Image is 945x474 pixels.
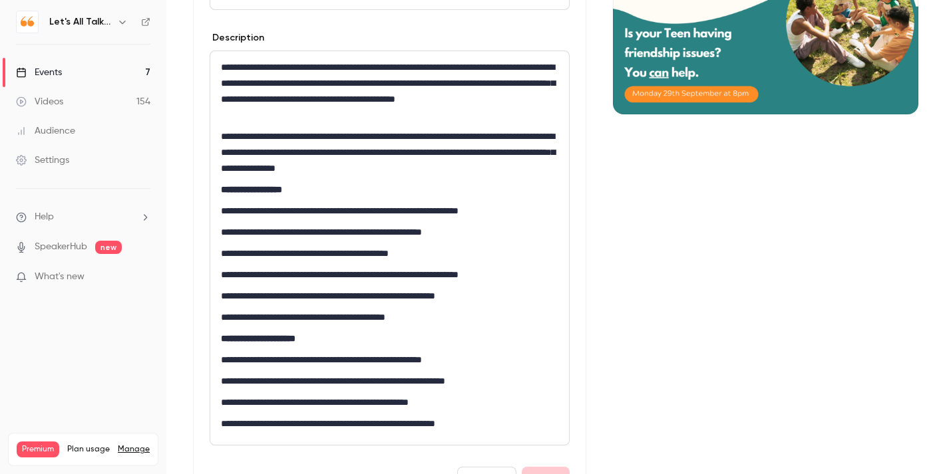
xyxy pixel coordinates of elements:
div: Events [16,66,62,79]
section: description [210,51,570,445]
div: editor [210,51,569,445]
iframe: Noticeable Trigger [134,271,150,283]
li: help-dropdown-opener [16,210,150,224]
label: Description [210,31,264,45]
a: Manage [118,444,150,455]
div: Audience [16,124,75,138]
h6: Let's All Talk Mental Health [49,15,112,29]
div: Settings [16,154,69,167]
span: Plan usage [67,444,110,455]
span: What's new [35,270,85,284]
a: SpeakerHub [35,240,87,254]
img: Let's All Talk Mental Health [17,11,38,33]
span: Help [35,210,54,224]
div: Videos [16,95,63,108]
span: Premium [17,441,59,457]
span: new [95,241,122,254]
